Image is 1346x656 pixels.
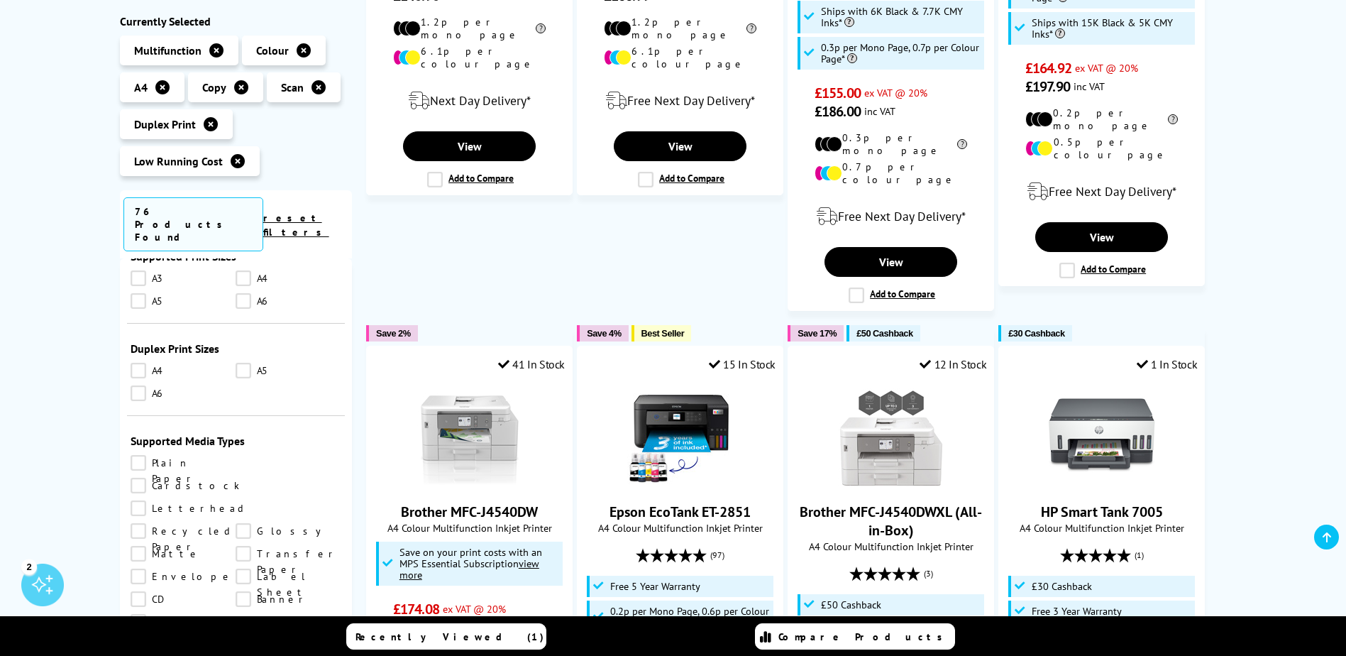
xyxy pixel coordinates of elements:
span: ex VAT @ 20% [864,86,927,99]
span: inc VAT [864,104,895,118]
span: £186.00 [815,102,861,121]
div: Duplex Print Sizes [131,341,342,356]
li: 0.7p per colour page [815,160,967,186]
span: Save 17% [798,328,837,339]
span: £197.90 [1025,77,1070,96]
span: ex VAT @ 20% [1075,61,1138,75]
a: Brother MFC-J4540DWXL (All-in-Box) [800,503,982,540]
a: Compare Products [755,623,955,650]
span: £155.00 [815,84,861,102]
span: ex VAT @ 20% [443,602,506,616]
span: Multifunction [134,43,202,58]
div: modal_delivery [374,81,565,121]
a: A3 [131,270,236,286]
span: Duplex Print [134,117,196,131]
img: HP Smart Tank 7005 [1049,382,1155,488]
span: £164.92 [1025,59,1071,77]
label: Add to Compare [849,288,935,303]
a: A5 [236,363,341,378]
div: modal_delivery [795,197,986,236]
a: View [1035,222,1167,252]
a: Epson EcoTank ET-2851 [627,477,734,491]
a: Recycled Paper [131,523,236,539]
label: Add to Compare [427,172,514,187]
span: £30 Cashback [1032,581,1092,592]
label: Add to Compare [1059,263,1146,278]
span: (3) [924,560,933,587]
label: Add to Compare [638,172,724,187]
a: Letterhead [131,501,248,516]
div: 41 In Stock [498,357,565,371]
div: Currently Selected [120,14,353,28]
a: Cardstock [131,478,240,493]
button: Save 4% [577,325,628,341]
li: 6.1p per colour page [393,45,546,70]
button: Best Seller [631,325,692,341]
span: A4 Colour Multifunction Inkjet Printer [585,521,776,535]
a: A5 [131,293,236,309]
span: 76 Products Found [123,197,263,251]
div: modal_delivery [585,81,776,121]
span: £30 Cashback [1008,328,1064,339]
a: HP Smart Tank 7005 [1041,503,1163,521]
button: Save 17% [788,325,844,341]
div: 12 In Stock [920,357,986,371]
span: Ships with 15K Black & 5K CMY Inks* [1032,17,1192,40]
span: (1) [1135,542,1144,569]
a: Recently Viewed (1) [346,623,546,650]
a: Brother MFC-J4540DW [417,477,523,491]
div: modal_delivery [1006,172,1197,212]
li: 0.5p per colour page [1025,136,1178,161]
a: Brother MFC-J4540DWXL (All-in-Box) [838,477,944,491]
img: Brother MFC-J4540DWXL (All-in-Box) [838,382,944,488]
a: Matte [131,546,236,562]
span: Colour [256,43,289,58]
li: 0.2p per mono page [1025,106,1178,132]
span: £50 Cashback [856,328,912,339]
span: A4 [134,80,148,94]
div: Supported Media Types [131,434,342,448]
li: 1.2p per mono page [604,16,756,41]
span: Scan [281,80,304,94]
a: A4 [131,363,236,378]
span: Free 5 Year Warranty [610,581,700,592]
span: Recently Viewed (1) [355,630,544,643]
li: 1.2p per mono page [393,16,546,41]
span: Free 3 Year Warranty [1032,606,1122,617]
a: A6 [131,386,236,401]
button: £50 Cashback [846,325,920,341]
span: £174.08 [393,600,439,618]
button: Save 2% [366,325,417,341]
img: Brother MFC-J4540DW [417,382,523,488]
button: £30 Cashback [998,325,1071,341]
div: 1 In Stock [1137,357,1198,371]
span: 0.3p per Mono Page, 0.7p per Colour Page* [821,42,981,65]
a: View [614,131,746,161]
div: 2 [21,559,37,574]
img: Epson EcoTank ET-2851 [627,382,734,488]
a: Glossy [236,523,341,539]
span: A4 Colour Multifunction Inkjet Printer [374,521,565,535]
li: 6.1p per colour page [604,45,756,70]
a: View [824,247,956,277]
a: A6 [236,293,341,309]
span: Ships with 6K Black & 7.7K CMY Inks* [821,6,981,28]
a: Plain Paper [131,455,236,471]
span: A4 Colour Multifunction Inkjet Printer [1006,521,1197,535]
span: Copy [202,80,226,94]
span: A4 Colour Multifunction Inkjet Printer [795,540,986,553]
span: inc VAT [1074,80,1105,93]
span: Low Running Cost [134,154,223,168]
span: Compare Products [778,630,950,643]
a: HP Smart Tank 7005 [1049,477,1155,491]
span: 0.2p per Mono Page, 0.6p per Colour Page* [610,606,771,628]
a: CD [131,591,236,607]
li: 0.3p per mono page [815,131,967,157]
u: view more [399,557,539,581]
a: A4 [236,270,341,286]
a: Banner [236,591,341,607]
a: Transfer Paper [236,546,341,562]
span: Save 2% [376,328,410,339]
a: Envelope [131,569,236,584]
a: Label Sheet [236,569,341,584]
